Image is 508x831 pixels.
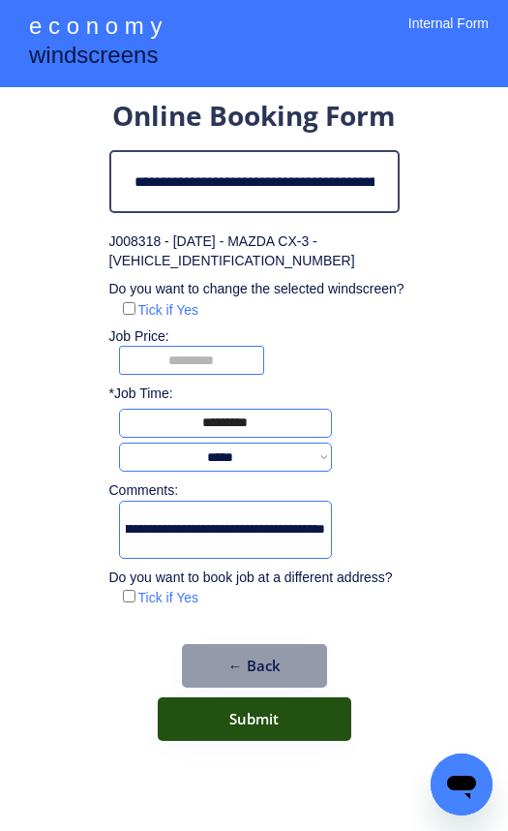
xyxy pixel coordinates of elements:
[138,590,199,605] label: Tick if Yes
[158,697,351,741] button: Submit
[109,385,185,404] div: *Job Time:
[29,10,162,46] div: e c o n o m y
[408,15,489,58] div: Internal Form
[182,644,327,688] button: ← Back
[109,569,407,588] div: Do you want to book job at a different address?
[431,754,493,816] iframe: Button to launch messaging window
[109,232,400,270] div: J008318 - [DATE] - MAZDA CX-3 - [VEHICLE_IDENTIFICATION_NUMBER]
[112,97,396,140] div: Online Booking Form
[109,327,419,347] div: Job Price:
[109,280,407,299] div: Do you want to change the selected windscreen?
[109,481,185,501] div: Comments:
[138,302,199,318] label: Tick if Yes
[29,39,158,77] div: windscreens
